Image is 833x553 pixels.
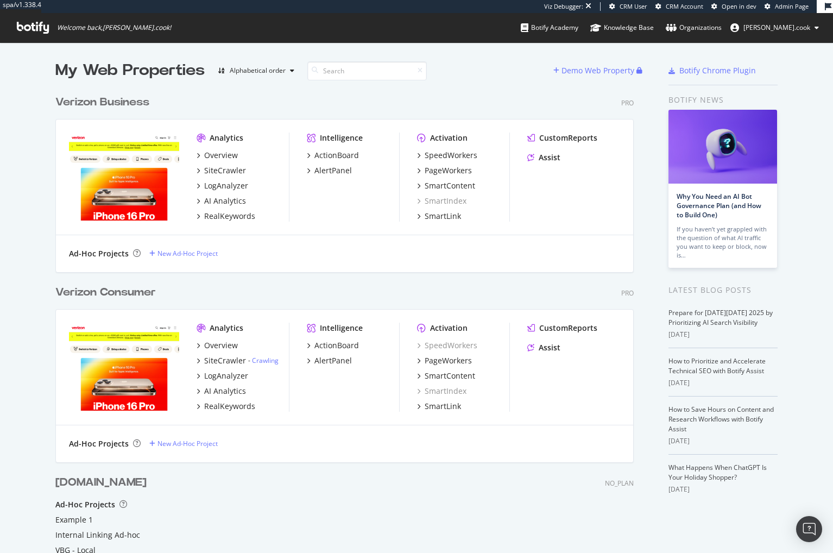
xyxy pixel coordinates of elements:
div: AI Analytics [204,196,246,206]
div: Open Intercom Messenger [796,516,822,542]
div: Pro [621,98,634,108]
a: SmartLink [417,401,461,412]
div: Ad-Hoc Projects [69,248,129,259]
div: ActionBoard [314,340,359,351]
div: Overview [204,340,238,351]
a: Assist [527,152,560,163]
a: Prepare for [DATE][DATE] 2025 by Prioritizing AI Search Visibility [668,308,773,327]
span: CRM Account [666,2,703,10]
div: [DATE] [668,485,778,494]
a: SiteCrawler- Crawling [197,355,279,366]
div: Verizon Consumer [55,285,156,300]
a: Demo Web Property [553,66,636,75]
a: AI Analytics [197,386,246,397]
a: SpeedWorkers [417,340,477,351]
div: SmartContent [425,180,475,191]
a: SmartLink [417,211,461,222]
a: SmartContent [417,370,475,381]
div: Latest Blog Posts [668,284,778,296]
div: LogAnalyzer [204,370,248,381]
div: Activation [430,323,468,334]
div: New Ad-Hoc Project [157,249,218,258]
div: Botify Academy [521,22,578,33]
a: Assist [527,342,560,353]
a: Verizon Consumer [55,285,160,300]
a: LogAnalyzer [197,180,248,191]
a: PageWorkers [417,355,472,366]
div: My Web Properties [55,60,205,81]
div: SmartLink [425,401,461,412]
div: SiteCrawler [204,165,246,176]
a: SmartIndex [417,386,466,397]
a: SpeedWorkers [417,150,477,161]
div: SiteCrawler [204,355,246,366]
a: CRM User [609,2,647,11]
span: Open in dev [722,2,756,10]
div: - [248,356,279,365]
a: Verizon Business [55,95,154,110]
div: Knowledge Base [590,22,654,33]
a: CustomReports [527,323,597,334]
a: Internal Linking Ad-hoc [55,530,140,541]
img: verizon.com [69,323,179,411]
span: Admin Page [775,2,809,10]
div: RealKeywords [204,211,255,222]
div: CustomReports [539,323,597,334]
div: Ad-Hoc Projects [55,499,115,510]
a: ActionBoard [307,340,359,351]
div: AlertPanel [314,355,352,366]
a: Why You Need an AI Bot Governance Plan (and How to Build One) [677,192,761,219]
img: Verizon.com/business [69,133,179,221]
a: How to Save Hours on Content and Research Workflows with Botify Assist [668,405,774,433]
a: Organizations [666,13,722,42]
div: New Ad-Hoc Project [157,439,218,448]
div: AI Analytics [204,386,246,397]
a: SmartContent [417,180,475,191]
div: Analytics [210,133,243,143]
div: Pro [621,288,634,298]
a: Crawling [252,356,279,365]
button: [PERSON_NAME].cook [722,19,828,36]
div: PageWorkers [425,165,472,176]
span: CRM User [620,2,647,10]
div: If you haven’t yet grappled with the question of what AI traffic you want to keep or block, now is… [677,225,769,260]
a: Example 1 [55,514,93,525]
div: Botify news [668,94,778,106]
a: Knowledge Base [590,13,654,42]
a: Open in dev [711,2,756,11]
input: Search [307,61,427,80]
a: RealKeywords [197,211,255,222]
div: Alphabetical order [230,67,286,74]
a: What Happens When ChatGPT Is Your Holiday Shopper? [668,463,767,482]
div: NO_PLAN [605,479,634,488]
div: CustomReports [539,133,597,143]
div: Verizon Business [55,95,149,110]
div: [DATE] [668,378,778,388]
a: PageWorkers [417,165,472,176]
a: LogAnalyzer [197,370,248,381]
div: Demo Web Property [561,65,634,76]
a: How to Prioritize and Accelerate Technical SEO with Botify Assist [668,356,766,375]
a: Overview [197,340,238,351]
a: RealKeywords [197,401,255,412]
a: ActionBoard [307,150,359,161]
div: SpeedWorkers [425,150,477,161]
a: Admin Page [765,2,809,11]
a: New Ad-Hoc Project [149,439,218,448]
a: AlertPanel [307,165,352,176]
img: Why You Need an AI Bot Governance Plan (and How to Build One) [668,110,777,184]
div: [DATE] [668,436,778,446]
a: Overview [197,150,238,161]
div: ActionBoard [314,150,359,161]
div: SmartContent [425,370,475,381]
a: Botify Academy [521,13,578,42]
div: Botify Chrome Plugin [679,65,756,76]
a: Botify Chrome Plugin [668,65,756,76]
span: steven.cook [743,23,810,32]
a: AI Analytics [197,196,246,206]
div: [DOMAIN_NAME] [55,475,147,491]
